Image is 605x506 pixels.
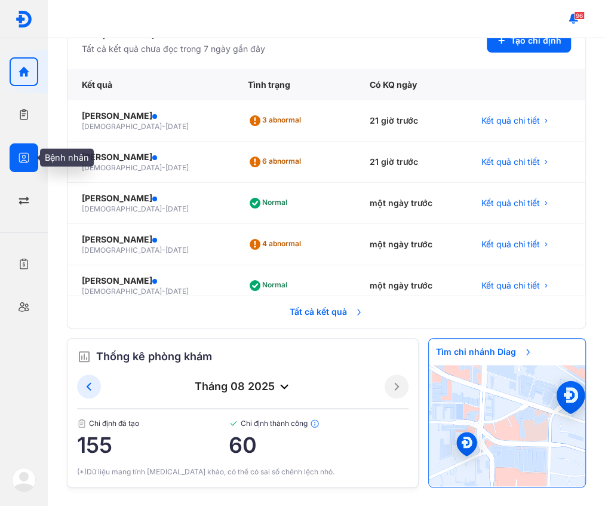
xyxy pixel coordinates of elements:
[310,419,320,428] img: info.7e716105.svg
[82,122,162,131] span: [DEMOGRAPHIC_DATA]
[101,379,385,394] div: tháng 08 2025
[82,151,219,163] div: [PERSON_NAME]
[96,348,212,365] span: Thống kê phòng khám
[355,69,467,100] div: Có KQ ngày
[487,29,571,53] button: Tạo chỉ định
[355,265,467,306] div: một ngày trước
[82,246,162,254] span: [DEMOGRAPHIC_DATA]
[165,163,189,172] span: [DATE]
[165,287,189,296] span: [DATE]
[162,163,165,172] span: -
[229,419,238,428] img: checked-green.01cc79e0.svg
[355,224,467,265] div: một ngày trước
[165,122,189,131] span: [DATE]
[77,467,409,477] div: (*)Dữ liệu mang tính [MEDICAL_DATA] khảo, có thể có sai số chênh lệch nhỏ.
[82,275,219,287] div: [PERSON_NAME]
[67,69,234,100] div: Kết quả
[574,11,585,20] span: 96
[82,43,265,55] div: Tất cả kết quả chưa đọc trong 7 ngày gần đây
[355,183,467,224] div: một ngày trước
[248,152,306,171] div: 6 abnormal
[481,115,540,127] span: Kết quả chi tiết
[248,194,292,213] div: Normal
[229,433,409,457] span: 60
[162,287,165,296] span: -
[429,339,540,365] span: Tìm chi nhánh Diag
[77,419,87,428] img: document.50c4cfd0.svg
[355,100,467,142] div: 21 giờ trước
[162,122,165,131] span: -
[355,142,467,183] div: 21 giờ trước
[229,419,409,428] span: Chỉ định thành công
[481,156,540,168] span: Kết quả chi tiết
[82,192,219,204] div: [PERSON_NAME]
[82,234,219,246] div: [PERSON_NAME]
[82,163,162,172] span: [DEMOGRAPHIC_DATA]
[12,468,36,492] img: logo
[162,204,165,213] span: -
[82,110,219,122] div: [PERSON_NAME]
[481,197,540,209] span: Kết quả chi tiết
[234,69,355,100] div: Tình trạng
[248,235,306,254] div: 4 abnormal
[82,287,162,296] span: [DEMOGRAPHIC_DATA]
[248,276,292,295] div: Normal
[248,111,306,130] div: 3 abnormal
[77,419,229,428] span: Chỉ định đã tạo
[282,299,371,325] span: Tất cả kết quả
[481,280,540,292] span: Kết quả chi tiết
[162,246,165,254] span: -
[165,246,189,254] span: [DATE]
[511,35,561,47] span: Tạo chỉ định
[82,204,162,213] span: [DEMOGRAPHIC_DATA]
[15,10,33,28] img: logo
[77,349,91,364] img: order.5a6da16c.svg
[481,238,540,250] span: Kết quả chi tiết
[77,433,229,457] span: 155
[165,204,189,213] span: [DATE]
